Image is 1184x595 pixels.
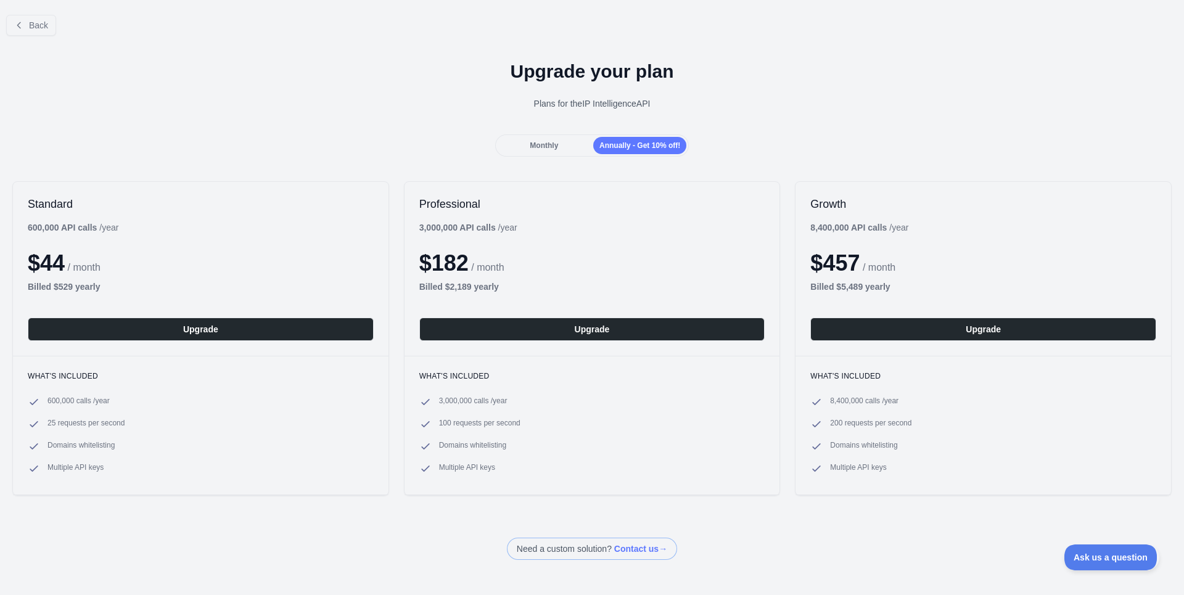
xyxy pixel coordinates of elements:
h2: Professional [419,197,765,211]
h2: Growth [810,197,1156,211]
div: / year [419,221,517,234]
b: 3,000,000 API calls [419,223,496,232]
span: $ 457 [810,250,860,276]
span: $ 182 [419,250,469,276]
iframe: Toggle Customer Support [1064,544,1159,570]
div: / year [810,221,908,234]
b: 8,400,000 API calls [810,223,887,232]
